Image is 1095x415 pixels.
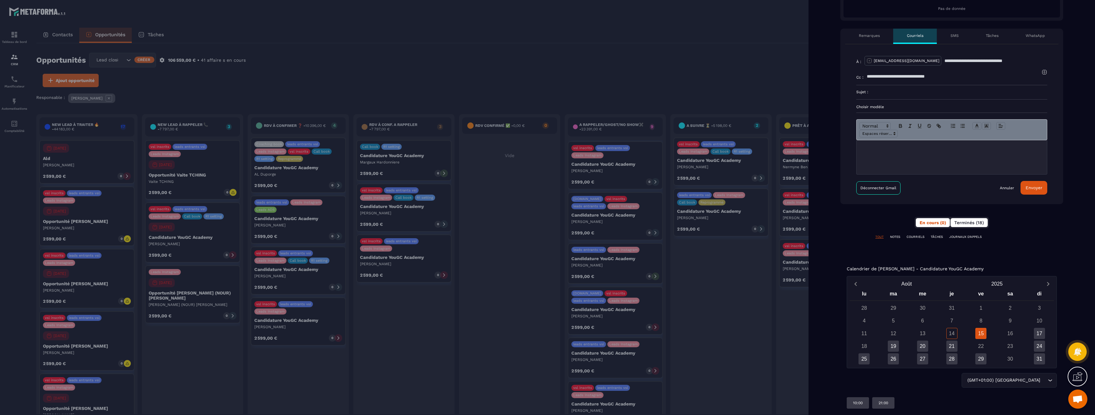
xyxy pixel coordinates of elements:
div: di [1025,289,1054,301]
p: NOTES [890,235,900,239]
div: 8 [975,315,986,326]
p: Cc : [856,75,864,80]
div: me [908,289,937,301]
p: TOUT [875,235,884,239]
div: 30 [917,302,928,314]
p: À : [856,59,861,64]
div: 28 [858,302,870,314]
div: sa [996,289,1025,301]
a: Déconnecter Gmail [856,181,901,195]
div: 31 [1034,353,1045,364]
div: 29 [975,353,986,364]
div: 2 [1005,302,1016,314]
div: 29 [888,302,899,314]
div: 28 [946,353,957,364]
p: Choisir modèle [856,104,1047,109]
div: 30 [1005,353,1016,364]
p: Calendrier de [PERSON_NAME] - Candidature YouGC Academy [847,266,984,271]
div: 22 [975,341,986,352]
div: 31 [946,302,957,314]
div: 9 [1005,315,1016,326]
div: 18 [858,341,870,352]
button: En cours (0) [916,218,950,227]
div: je [937,289,966,301]
p: 21:00 [879,400,888,405]
div: 13 [917,328,928,339]
div: 19 [888,341,899,352]
button: Open years overlay [952,278,1042,289]
div: 25 [858,353,870,364]
div: 24 [1034,341,1045,352]
div: 5 [888,315,899,326]
div: 1 [975,302,986,314]
div: 12 [888,328,899,339]
button: Next month [1042,280,1054,288]
p: COURRIELS [907,235,924,239]
div: 27 [917,353,928,364]
div: 14 [946,328,957,339]
div: 16 [1005,328,1016,339]
div: Search for option [962,373,1057,388]
div: ma [879,289,908,301]
button: Envoyer [1021,181,1047,195]
div: 10 [1034,315,1045,326]
div: ve [966,289,996,301]
a: Ouvrir le chat [1068,390,1087,409]
div: 3 [1034,302,1045,314]
div: 26 [888,353,899,364]
p: 10:00 [853,400,863,405]
button: Terminés (18) [950,218,988,227]
button: Previous month [850,280,861,288]
div: 11 [858,328,870,339]
div: lu [850,289,879,301]
a: Annuler [1000,185,1014,190]
p: Sujet : [856,89,868,94]
div: 20 [917,341,928,352]
input: Search for option [1042,377,1046,384]
div: 23 [1005,341,1016,352]
p: [EMAIL_ADDRESS][DOMAIN_NAME] [874,58,939,63]
div: 17 [1034,328,1045,339]
p: TÂCHES [931,235,943,239]
div: 15 [975,328,986,339]
div: 6 [917,315,928,326]
p: JOURNAUX D'APPELS [949,235,982,239]
span: En cours (0) [920,220,946,225]
div: Calendar wrapper [850,289,1054,364]
div: 4 [858,315,870,326]
div: Calendar days [850,302,1054,364]
div: 7 [946,315,957,326]
div: 21 [946,341,957,352]
span: Terminés (18) [954,220,984,225]
span: (GMT+01:00) [GEOGRAPHIC_DATA] [966,377,1042,384]
button: Open months overlay [861,278,952,289]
